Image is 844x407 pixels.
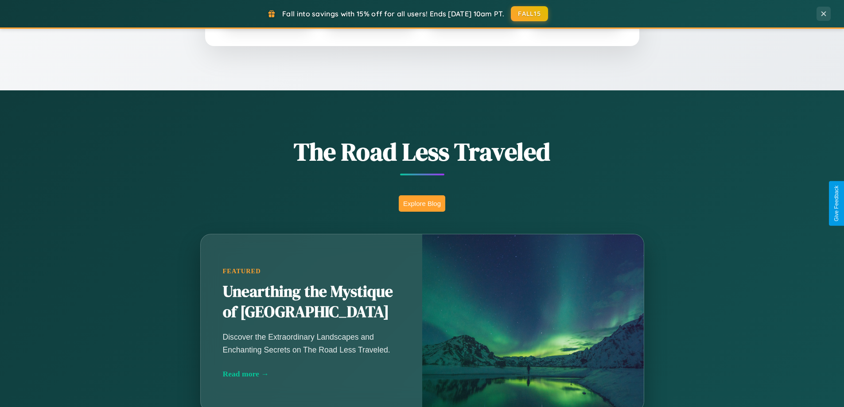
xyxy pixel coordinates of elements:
h2: Unearthing the Mystique of [GEOGRAPHIC_DATA] [223,282,400,322]
button: FALL15 [511,6,548,21]
h1: The Road Less Traveled [156,135,688,169]
button: Explore Blog [399,195,445,212]
p: Discover the Extraordinary Landscapes and Enchanting Secrets on The Road Less Traveled. [223,331,400,356]
div: Read more → [223,369,400,379]
div: Featured [223,267,400,275]
span: Fall into savings with 15% off for all users! Ends [DATE] 10am PT. [282,9,504,18]
div: Give Feedback [833,186,840,221]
